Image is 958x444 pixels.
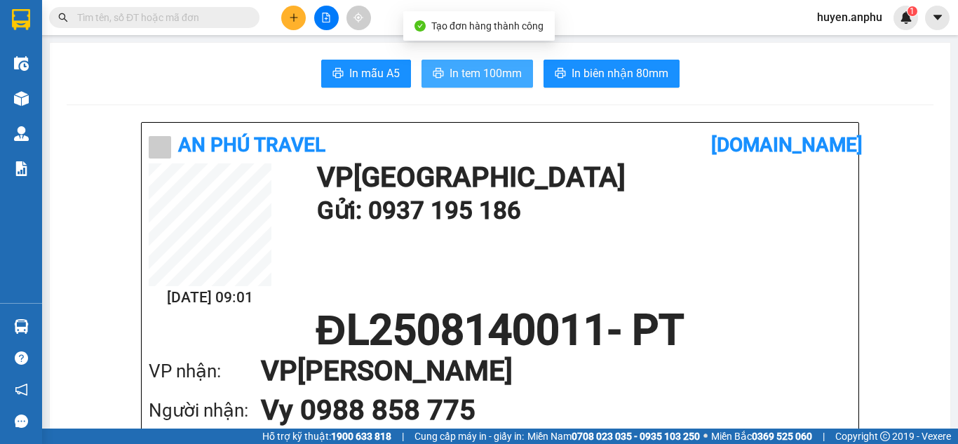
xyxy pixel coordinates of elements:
[262,429,391,444] span: Hỗ trợ kỹ thuật:
[353,13,363,22] span: aim
[15,415,28,428] span: message
[281,6,306,30] button: plus
[900,11,912,24] img: icon-new-feature
[711,133,863,156] b: [DOMAIN_NAME]
[261,351,823,391] h1: VP [PERSON_NAME]
[572,65,668,82] span: In biên nhận 80mm
[58,13,68,22] span: search
[431,20,544,32] span: Tạo đơn hàng thành công
[823,429,825,444] span: |
[421,60,533,88] button: printerIn tem 100mm
[331,431,391,442] strong: 1900 633 818
[149,286,271,309] h2: [DATE] 09:01
[752,431,812,442] strong: 0369 525 060
[332,67,344,81] span: printer
[15,351,28,365] span: question-circle
[261,391,823,430] h1: Vy 0988 858 775
[572,431,700,442] strong: 0708 023 035 - 0935 103 250
[555,67,566,81] span: printer
[349,65,400,82] span: In mẫu A5
[321,13,331,22] span: file-add
[544,60,680,88] button: printerIn biên nhận 80mm
[346,6,371,30] button: aim
[414,429,524,444] span: Cung cấp máy in - giấy in:
[402,429,404,444] span: |
[450,65,522,82] span: In tem 100mm
[880,431,890,441] span: copyright
[149,357,261,386] div: VP nhận:
[910,6,915,16] span: 1
[14,56,29,71] img: warehouse-icon
[321,60,411,88] button: printerIn mẫu A5
[433,67,444,81] span: printer
[806,8,893,26] span: huyen.anphu
[703,433,708,439] span: ⚪️
[14,319,29,334] img: warehouse-icon
[711,429,812,444] span: Miền Bắc
[908,6,917,16] sup: 1
[317,191,844,230] h1: Gửi: 0937 195 186
[149,309,851,351] h1: ĐL2508140011 - PT
[314,6,339,30] button: file-add
[178,133,325,156] b: An Phú Travel
[77,10,243,25] input: Tìm tên, số ĐT hoặc mã đơn
[14,91,29,106] img: warehouse-icon
[15,383,28,396] span: notification
[289,13,299,22] span: plus
[12,9,30,30] img: logo-vxr
[317,163,844,191] h1: VP [GEOGRAPHIC_DATA]
[14,126,29,141] img: warehouse-icon
[149,396,261,425] div: Người nhận:
[527,429,700,444] span: Miền Nam
[414,20,426,32] span: check-circle
[14,161,29,176] img: solution-icon
[925,6,950,30] button: caret-down
[931,11,944,24] span: caret-down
